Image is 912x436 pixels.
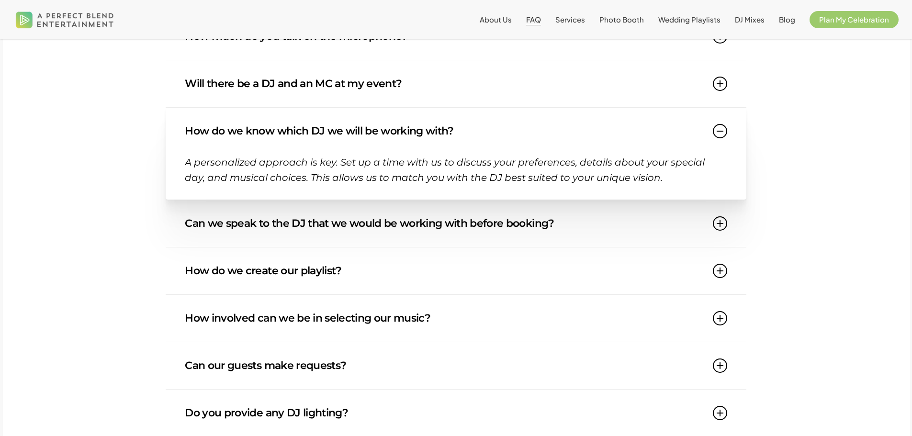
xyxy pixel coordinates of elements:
a: Plan My Celebration [810,16,899,23]
span: Plan My Celebration [819,15,889,24]
span: Photo Booth [599,15,644,24]
a: Will there be a DJ and an MC at my event? [185,60,727,107]
img: A Perfect Blend Entertainment [13,4,116,35]
a: How do we know which DJ we will be working with? [185,108,727,155]
span: Wedding Playlists [658,15,721,24]
a: Services [555,16,585,23]
span: A personalized approach is key. Set up a time with us to discuss your preferences, details about ... [185,157,705,183]
a: Photo Booth [599,16,644,23]
span: About Us [480,15,512,24]
a: About Us [480,16,512,23]
a: Wedding Playlists [658,16,721,23]
span: DJ Mixes [735,15,765,24]
a: How do we create our playlist? [185,247,727,294]
a: DJ Mixes [735,16,765,23]
a: How involved can we be in selecting our music? [185,295,727,342]
a: Can our guests make requests? [185,342,727,389]
span: Blog [779,15,795,24]
a: FAQ [526,16,541,23]
a: Blog [779,16,795,23]
span: FAQ [526,15,541,24]
a: Can we speak to the DJ that we would be working with before booking? [185,200,727,247]
span: Services [555,15,585,24]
